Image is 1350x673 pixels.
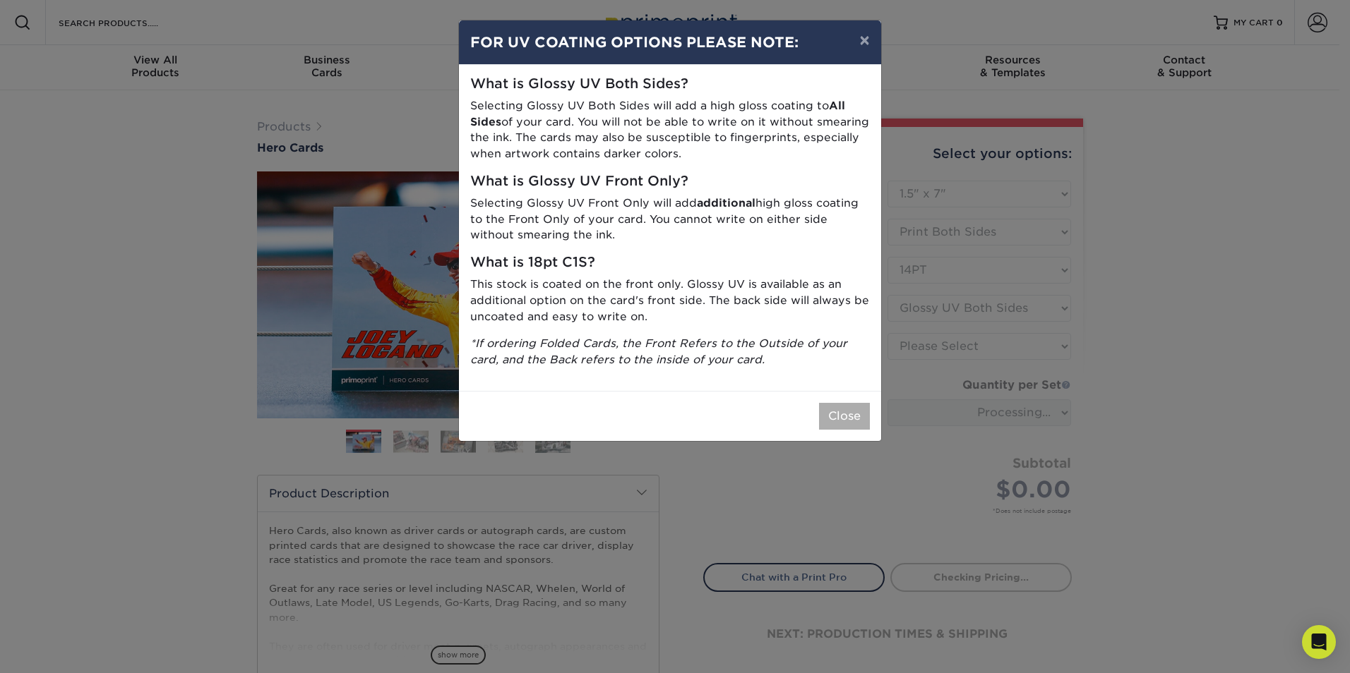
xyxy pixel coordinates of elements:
[470,32,870,53] h4: FOR UV COATING OPTIONS PLEASE NOTE:
[470,255,870,271] h5: What is 18pt C1S?
[819,403,870,430] button: Close
[470,336,847,366] i: *If ordering Folded Cards, the Front Refers to the Outside of your card, and the Back refers to t...
[848,20,880,60] button: ×
[470,98,870,162] p: Selecting Glossy UV Both Sides will add a high gloss coating to of your card. You will not be abl...
[1302,625,1336,659] div: Open Intercom Messenger
[470,195,870,243] p: Selecting Glossy UV Front Only will add high gloss coating to the Front Only of your card. You ca...
[470,99,845,128] strong: All Sides
[697,196,755,210] strong: additional
[470,277,870,325] p: This stock is coated on the front only. Glossy UV is available as an additional option on the car...
[470,76,870,92] h5: What is Glossy UV Both Sides?
[470,174,870,190] h5: What is Glossy UV Front Only?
